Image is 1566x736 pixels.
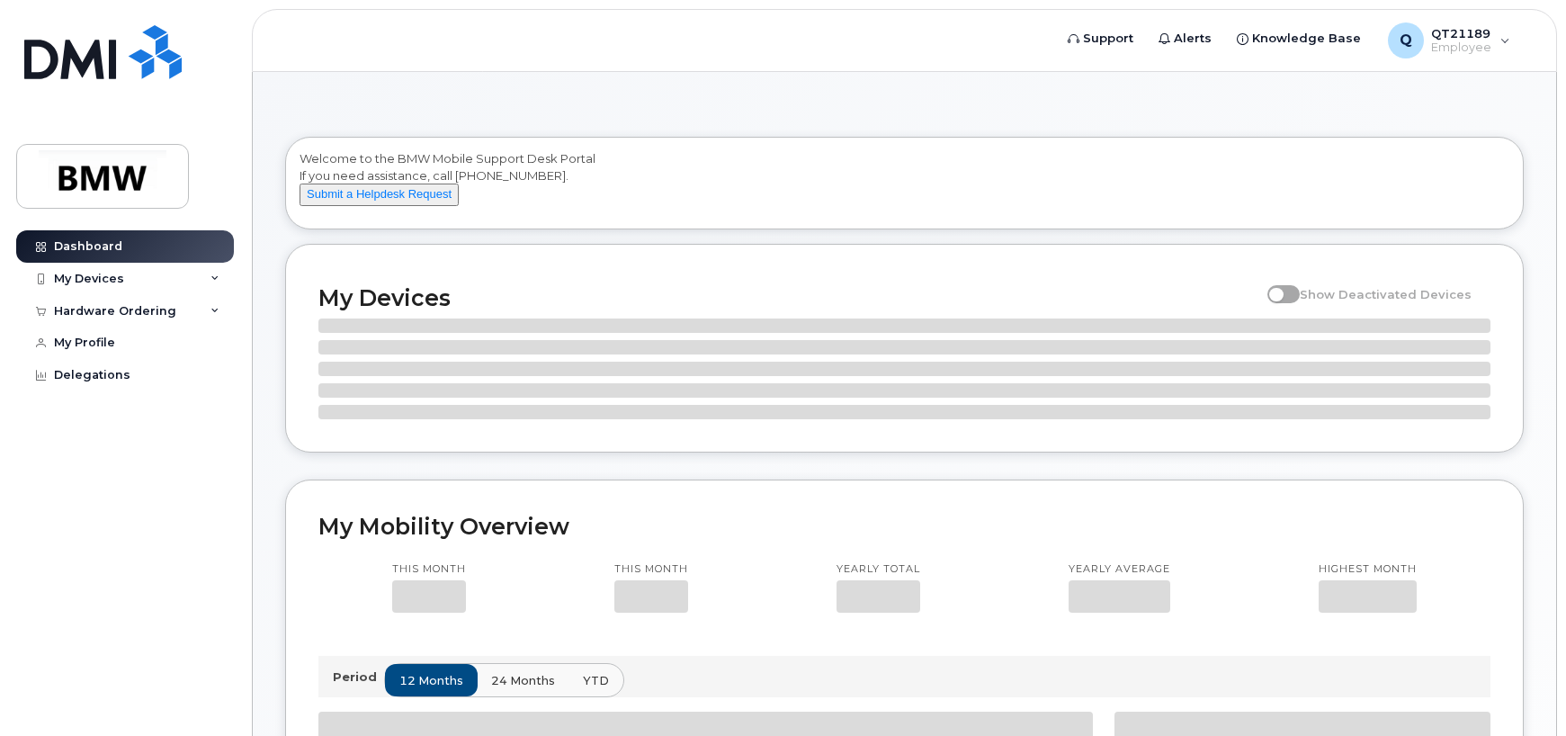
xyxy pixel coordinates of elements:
a: Submit a Helpdesk Request [300,186,459,201]
div: Welcome to the BMW Mobile Support Desk Portal If you need assistance, call [PHONE_NUMBER]. [300,150,1509,222]
h2: My Devices [318,284,1258,311]
p: This month [392,562,466,577]
h2: My Mobility Overview [318,513,1490,540]
p: Yearly total [837,562,920,577]
p: Period [333,669,384,686]
span: 24 months [491,672,555,689]
span: YTD [583,672,609,689]
p: This month [614,562,688,577]
span: Show Deactivated Devices [1300,287,1472,301]
input: Show Deactivated Devices [1267,277,1282,292]
p: Highest month [1319,562,1417,577]
p: Yearly average [1069,562,1170,577]
button: Submit a Helpdesk Request [300,184,459,206]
